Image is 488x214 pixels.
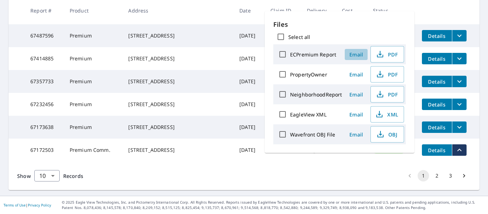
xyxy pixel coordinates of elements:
div: 10 [34,166,60,186]
button: detailsBtn-67487596 [422,30,452,41]
button: PDF [370,86,404,103]
label: Select all [288,34,310,40]
span: Email [348,51,365,58]
button: detailsBtn-67357733 [422,76,452,87]
div: Show 10 records [34,170,60,181]
p: | [4,203,51,207]
button: filesDropdownBtn-67357733 [452,76,467,87]
td: [DATE] [234,70,265,93]
td: [DATE] [234,116,265,139]
span: PDF [375,70,398,79]
label: PropertyOwner [290,71,327,78]
button: detailsBtn-67172503 [422,144,452,156]
button: detailsBtn-67232456 [422,99,452,110]
nav: pagination navigation [403,170,471,181]
div: [STREET_ADDRESS] [128,146,228,154]
button: XML [370,106,404,123]
button: Go to page 2 [431,170,443,181]
button: Go to page 3 [445,170,456,181]
div: [STREET_ADDRESS] [128,124,228,131]
span: Details [426,55,448,62]
td: [DATE] [234,47,265,70]
td: Premium [64,70,123,93]
div: [STREET_ADDRESS] [128,55,228,62]
button: Email [345,49,368,60]
button: Email [345,89,368,100]
span: Details [426,78,448,85]
td: Premium Comm. [64,139,123,161]
span: Email [348,111,365,118]
label: Wavefront OBJ File [290,131,335,138]
td: 67232456 [25,93,64,116]
span: PDF [375,90,398,99]
p: © 2025 Eagle View Technologies, Inc. and Pictometry International Corp. All Rights Reserved. Repo... [62,200,484,210]
span: OBJ [375,130,398,139]
span: Details [426,33,448,39]
span: Email [348,71,365,78]
span: Details [426,147,448,154]
a: Privacy Policy [28,203,51,208]
button: filesDropdownBtn-67173638 [452,121,467,133]
label: EagleView XML [290,111,327,118]
td: 67414885 [25,47,64,70]
button: filesDropdownBtn-67232456 [452,99,467,110]
td: 67173638 [25,116,64,139]
td: Premium [64,24,123,47]
td: [DATE] [234,139,265,161]
td: Premium [64,47,123,70]
p: Files [273,20,406,29]
button: PDF [370,46,404,63]
td: Premium [64,116,123,139]
div: [STREET_ADDRESS] [128,32,228,39]
button: OBJ [370,126,404,143]
span: Details [426,101,448,108]
button: PDF [370,66,404,83]
div: [STREET_ADDRESS] [128,78,228,85]
div: [STREET_ADDRESS] [128,101,228,108]
td: 67357733 [25,70,64,93]
span: PDF [375,50,398,59]
span: XML [375,110,398,119]
span: Records [63,173,83,179]
span: Email [348,131,365,138]
td: [DATE] [234,93,265,116]
span: Email [348,91,365,98]
td: 67487596 [25,24,64,47]
button: filesDropdownBtn-67414885 [452,53,467,64]
button: filesDropdownBtn-67172503 [452,144,467,156]
label: ECPremium Report [290,51,336,58]
a: Terms of Use [4,203,26,208]
label: NeighborhoodReport [290,91,342,98]
button: detailsBtn-67173638 [422,121,452,133]
td: Premium [64,93,123,116]
td: [DATE] [234,24,265,47]
span: Details [426,124,448,131]
button: page 1 [418,170,429,181]
button: Go to next page [458,170,470,181]
button: detailsBtn-67414885 [422,53,452,64]
button: Email [345,129,368,140]
td: 67172503 [25,139,64,161]
button: filesDropdownBtn-67487596 [452,30,467,41]
button: Email [345,109,368,120]
button: Email [345,69,368,80]
span: Show [17,173,31,179]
